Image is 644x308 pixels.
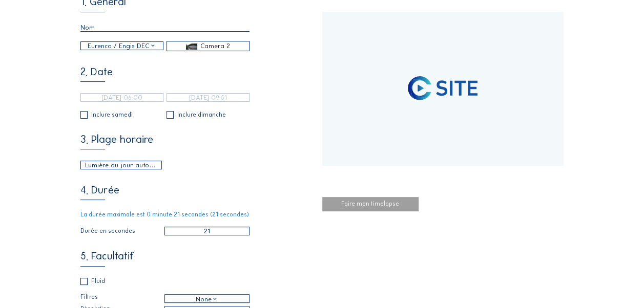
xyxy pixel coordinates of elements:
[80,212,250,218] div: La durée maximale est 0 minute 21 secondes (21 secondes)
[436,80,477,96] img: logo_text
[88,41,156,51] div: Eurenco / Engis DEC
[80,93,163,102] input: Date de début
[322,197,419,211] div: Faire mon timelapse
[80,185,119,200] div: 4. Durée
[85,160,157,170] div: Lumière du jour automatique
[80,134,153,149] div: 3. Plage horaire
[80,251,134,266] div: 5. Facultatif
[408,76,431,100] img: logo_pic
[91,278,105,284] div: Fluid
[80,67,113,82] div: 2. Date
[80,294,164,303] label: Filtres
[165,295,249,302] div: None
[81,42,163,50] div: Eurenco / Engis DEC
[167,41,249,51] div: selected_image_1489Camera 2
[167,93,250,102] input: Date de fin
[80,24,250,32] input: Nom
[91,112,132,118] div: Inclure samedi
[81,161,161,169] div: Lumière du jour automatique
[186,43,197,50] img: selected_image_1489
[196,294,218,303] div: None
[200,41,230,51] div: Camera 2
[80,228,164,234] label: Durée en secondes
[177,112,226,118] div: Inclure dimanche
